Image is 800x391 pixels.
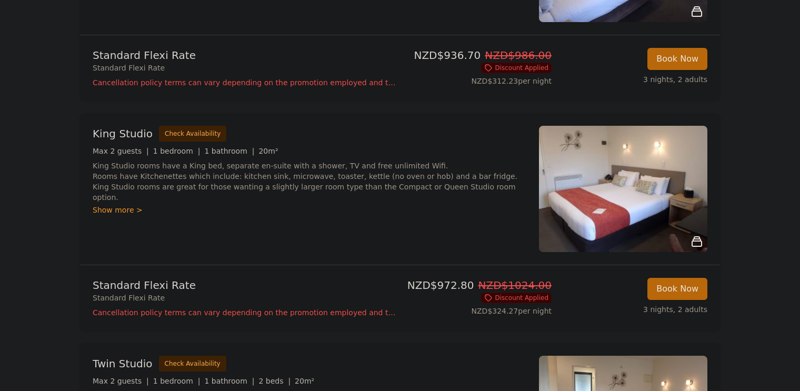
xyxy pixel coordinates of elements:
p: Cancellation policy terms can vary depending on the promotion employed and the time of stay of th... [93,77,396,88]
p: Standard Flexi Rate [93,63,396,73]
span: Discount Applied [481,293,552,303]
p: Standard Flexi Rate [93,278,396,293]
span: 1 bathroom | [204,377,254,385]
span: NZD$986.00 [485,49,552,62]
button: Book Now [647,278,707,300]
span: Max 2 guests | [93,377,149,385]
p: 3 nights, 2 adults [560,74,707,85]
span: 1 bathroom | [204,147,254,155]
p: NZD$972.80 [404,278,552,293]
span: 1 bedroom | [153,377,201,385]
p: Standard Flexi Rate [93,48,396,63]
button: Check Availability [159,356,226,372]
div: Show more > [93,205,526,215]
span: 20m² [258,147,278,155]
span: NZD$1024.00 [478,279,552,292]
p: 3 nights, 2 adults [560,304,707,315]
p: NZD$312.23 per night [404,76,552,86]
h3: Twin Studio [93,356,153,371]
span: 1 bedroom | [153,147,201,155]
p: Standard Flexi Rate [93,293,396,303]
button: Check Availability [159,126,226,142]
p: NZD$936.70 [404,48,552,63]
span: 20m² [295,377,314,385]
p: NZD$324.27 per night [404,306,552,316]
p: King Studio rooms have a King bed, separate en-suite with a shower, TV and free unlimited Wifi. R... [93,161,526,203]
span: 2 beds | [258,377,291,385]
span: Discount Applied [481,63,552,73]
h3: King Studio [93,126,153,141]
p: Cancellation policy terms can vary depending on the promotion employed and the time of stay of th... [93,307,396,318]
span: Max 2 guests | [93,147,149,155]
button: Book Now [647,48,707,70]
